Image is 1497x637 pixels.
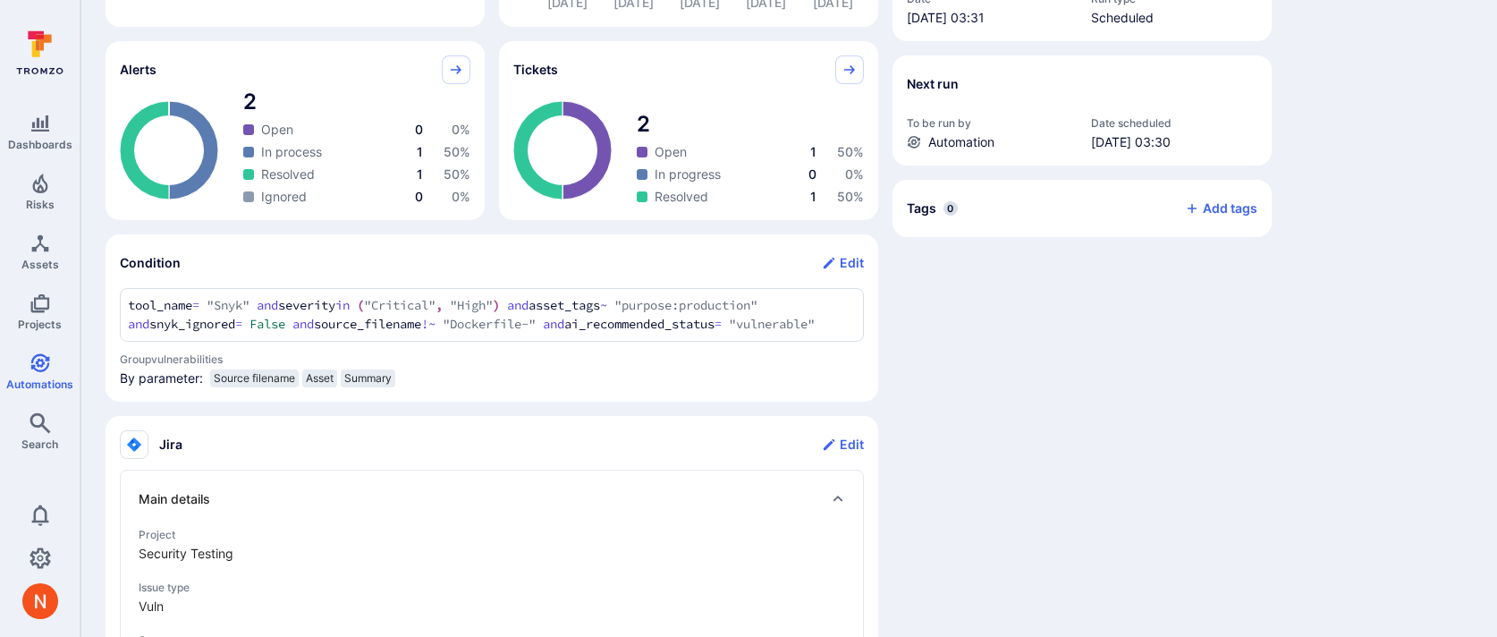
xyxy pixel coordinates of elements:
span: ticket project [139,545,845,563]
div: Alerts pie widget [106,41,485,220]
span: Automations [6,378,73,391]
div: Main details [139,485,845,514]
span: Issue type [139,581,845,594]
span: Search [21,437,58,451]
span: Tickets [513,61,558,79]
span: 1 [417,144,423,159]
span: Group vulnerabilities [120,352,864,366]
span: 0 [415,189,423,204]
span: Date scheduled [1091,116,1257,130]
h2: Tags [907,200,936,217]
span: To be run by [907,116,1073,130]
span: 1 [810,144,816,159]
button: Edit [822,430,864,459]
span: 0 [943,201,958,216]
section: Next run widget [892,55,1272,166]
span: total [243,88,470,116]
span: total [637,110,864,139]
div: Collapse tags [892,180,1272,237]
span: Dashboards [8,138,72,151]
h2: Next run [907,75,959,93]
span: Project [139,528,845,541]
span: 1 [810,189,816,204]
span: 0 % [845,166,864,182]
span: Resolved [261,166,315,183]
h2: Condition [120,254,181,272]
span: Summary [344,371,392,386]
span: Asset [306,371,334,386]
span: Main details [139,490,210,508]
span: 0 % [452,122,470,137]
span: 50 % [837,189,864,204]
span: By parameter: [120,369,203,395]
span: Alerts [120,61,156,79]
span: 0 [415,122,423,137]
span: 50 % [837,144,864,159]
span: Resolved [655,188,708,206]
span: Open [261,121,293,139]
section: Condition widget [106,234,878,402]
span: 50 % [444,144,470,159]
span: Assets [21,258,59,271]
span: 1 [417,166,423,182]
span: 50 % [444,166,470,182]
span: [DATE] 03:30 [1091,133,1257,151]
span: Ignored [261,188,307,206]
span: In process [261,143,322,161]
span: 0 [808,166,816,182]
button: Add tags [1171,194,1257,223]
h2: Jira [159,436,182,454]
div: Neeren Patki [22,583,58,619]
span: Source filename [214,371,295,386]
img: ACg8ocIprwjrgDQnDsNSk9Ghn5p5-B8DpAKWoJ5Gi9syOE4K59tr4Q=s96-c [22,583,58,619]
span: Open [655,143,687,161]
span: Risks [26,198,55,211]
span: Projects [18,318,62,331]
button: Edit [822,249,864,277]
textarea: Add condition [128,296,856,334]
span: In progress [655,166,721,183]
span: [DATE] 03:31 [907,9,1073,27]
span: ticket issue type [139,598,845,616]
span: Automation [928,133,994,151]
span: 0 % [452,189,470,204]
span: Scheduled [1091,9,1257,27]
div: Tickets pie widget [499,41,878,220]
